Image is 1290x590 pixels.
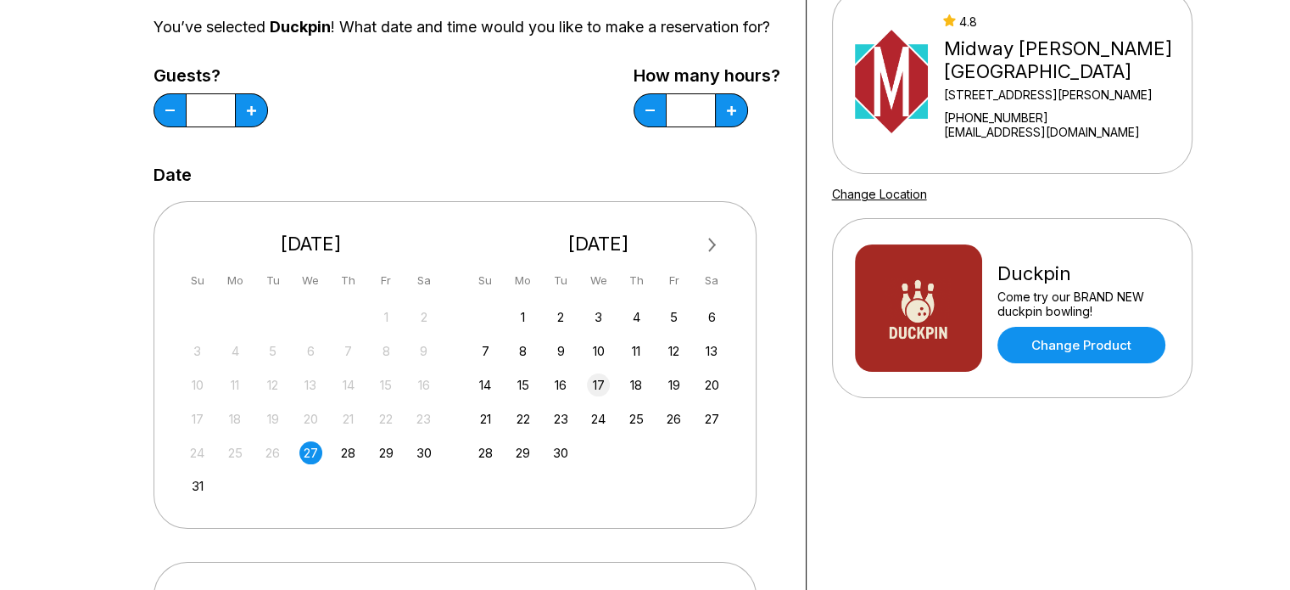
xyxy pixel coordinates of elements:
[943,14,1184,29] div: 4.8
[943,37,1184,83] div: Midway [PERSON_NAME][GEOGRAPHIC_DATA]
[337,269,360,292] div: Th
[855,244,982,372] img: Duckpin
[261,269,284,292] div: Tu
[224,269,247,292] div: Mo
[550,407,572,430] div: Choose Tuesday, September 23rd, 2025
[337,374,360,396] div: Not available Thursday, August 14th, 2025
[625,407,648,430] div: Choose Thursday, September 25th, 2025
[699,232,726,259] button: Next Month
[375,441,398,464] div: Choose Friday, August 29th, 2025
[261,374,284,396] div: Not available Tuesday, August 12th, 2025
[701,340,723,362] div: Choose Saturday, September 13th, 2025
[474,340,497,362] div: Choose Sunday, September 7th, 2025
[186,374,209,396] div: Not available Sunday, August 10th, 2025
[511,306,534,329] div: Choose Monday, September 1st, 2025
[412,374,435,396] div: Not available Saturday, August 16th, 2025
[701,269,723,292] div: Sa
[997,289,1170,318] div: Come try our BRAND NEW duckpin bowling!
[375,374,398,396] div: Not available Friday, August 15th, 2025
[154,18,780,37] div: You’ve selected ! What date and time would you like to make a reservation for?
[299,441,322,464] div: Choose Wednesday, August 27th, 2025
[299,374,322,396] div: Not available Wednesday, August 13th, 2025
[224,407,247,430] div: Not available Monday, August 18th, 2025
[625,374,648,396] div: Choose Thursday, September 18th, 2025
[270,18,331,36] span: Duckpin
[943,125,1184,139] a: [EMAIL_ADDRESS][DOMAIN_NAME]
[186,407,209,430] div: Not available Sunday, August 17th, 2025
[261,407,284,430] div: Not available Tuesday, August 19th, 2025
[375,407,398,430] div: Not available Friday, August 22nd, 2025
[337,441,360,464] div: Choose Thursday, August 28th, 2025
[550,269,572,292] div: Tu
[511,340,534,362] div: Choose Monday, September 8th, 2025
[299,340,322,362] div: Not available Wednesday, August 6th, 2025
[299,407,322,430] div: Not available Wednesday, August 20th, 2025
[511,441,534,464] div: Choose Monday, September 29th, 2025
[337,407,360,430] div: Not available Thursday, August 21st, 2025
[587,306,610,329] div: Choose Wednesday, September 3rd, 2025
[550,441,572,464] div: Choose Tuesday, September 30th, 2025
[832,187,927,201] a: Change Location
[943,87,1184,102] div: [STREET_ADDRESS][PERSON_NAME]
[224,340,247,362] div: Not available Monday, August 4th, 2025
[997,327,1165,363] a: Change Product
[224,441,247,464] div: Not available Monday, August 25th, 2025
[180,233,443,256] div: [DATE]
[412,306,435,329] div: Not available Saturday, August 2nd, 2025
[625,340,648,362] div: Choose Thursday, September 11th, 2025
[375,269,398,292] div: Fr
[855,18,929,145] img: Midway Bowling - Carlisle
[474,441,497,464] div: Choose Sunday, September 28th, 2025
[625,306,648,329] div: Choose Thursday, September 4th, 2025
[412,441,435,464] div: Choose Saturday, August 30th, 2025
[634,66,780,85] label: How many hours?
[701,407,723,430] div: Choose Saturday, September 27th, 2025
[184,304,438,498] div: month 2025-08
[261,340,284,362] div: Not available Tuesday, August 5th, 2025
[662,306,685,329] div: Choose Friday, September 5th, 2025
[662,269,685,292] div: Fr
[261,441,284,464] div: Not available Tuesday, August 26th, 2025
[154,166,192,184] label: Date
[412,340,435,362] div: Not available Saturday, August 9th, 2025
[474,374,497,396] div: Choose Sunday, September 14th, 2025
[587,374,610,396] div: Choose Wednesday, September 17th, 2025
[511,374,534,396] div: Choose Monday, September 15th, 2025
[587,269,610,292] div: We
[467,233,730,256] div: [DATE]
[412,269,435,292] div: Sa
[186,340,209,362] div: Not available Sunday, August 3rd, 2025
[625,269,648,292] div: Th
[662,340,685,362] div: Choose Friday, September 12th, 2025
[186,441,209,464] div: Not available Sunday, August 24th, 2025
[662,374,685,396] div: Choose Friday, September 19th, 2025
[412,407,435,430] div: Not available Saturday, August 23rd, 2025
[511,269,534,292] div: Mo
[299,269,322,292] div: We
[550,306,572,329] div: Choose Tuesday, September 2nd, 2025
[186,269,209,292] div: Su
[511,407,534,430] div: Choose Monday, September 22nd, 2025
[474,269,497,292] div: Su
[550,340,572,362] div: Choose Tuesday, September 9th, 2025
[224,374,247,396] div: Not available Monday, August 11th, 2025
[701,374,723,396] div: Choose Saturday, September 20th, 2025
[154,66,268,85] label: Guests?
[587,407,610,430] div: Choose Wednesday, September 24th, 2025
[375,306,398,329] div: Not available Friday, August 1st, 2025
[375,340,398,362] div: Not available Friday, August 8th, 2025
[186,475,209,497] div: Choose Sunday, August 31st, 2025
[943,110,1184,125] div: [PHONE_NUMBER]
[587,340,610,362] div: Choose Wednesday, September 10th, 2025
[997,262,1170,285] div: Duckpin
[701,306,723,329] div: Choose Saturday, September 6th, 2025
[337,340,360,362] div: Not available Thursday, August 7th, 2025
[550,374,572,396] div: Choose Tuesday, September 16th, 2025
[662,407,685,430] div: Choose Friday, September 26th, 2025
[474,407,497,430] div: Choose Sunday, September 21st, 2025
[472,304,726,464] div: month 2025-09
